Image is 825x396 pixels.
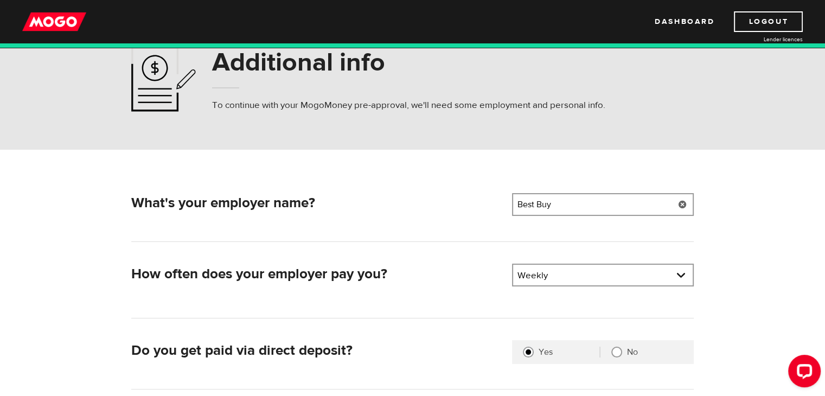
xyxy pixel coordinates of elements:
[131,342,503,359] h2: Do you get paid via direct deposit?
[627,347,683,357] label: No
[212,48,605,76] h1: Additional info
[523,347,534,357] input: Yes
[539,347,599,357] label: Yes
[22,11,86,32] img: mogo_logo-11ee424be714fa7cbb0f0f49df9e16ec.png
[131,47,196,112] img: application-ef4f7aff46a5c1a1d42a38d909f5b40b.svg
[721,35,803,43] a: Lender licences
[212,99,605,112] p: To continue with your MogoMoney pre-approval, we'll need some employment and personal info.
[779,350,825,396] iframe: LiveChat chat widget
[734,11,803,32] a: Logout
[655,11,714,32] a: Dashboard
[611,347,622,357] input: No
[131,195,503,212] h2: What's your employer name?
[131,266,503,283] h2: How often does your employer pay you?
